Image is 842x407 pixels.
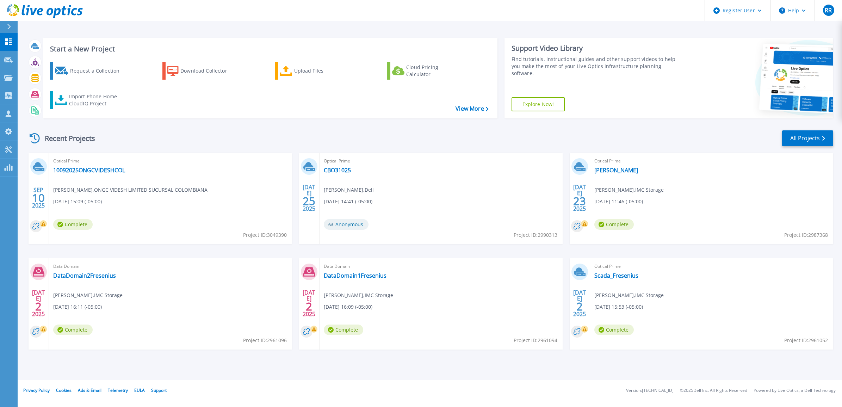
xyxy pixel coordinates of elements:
div: Find tutorials, instructional guides and other support videos to help you make the most of your L... [512,56,681,77]
a: Cloud Pricing Calculator [387,62,466,80]
span: [DATE] 11:46 (-05:00) [594,198,643,205]
span: 10 [32,195,45,201]
div: Request a Collection [70,64,126,78]
span: 25 [303,198,315,204]
span: Project ID: 2987368 [784,231,828,239]
span: Project ID: 2961096 [243,337,287,344]
span: Complete [594,325,634,335]
span: Optical Prime [53,157,288,165]
span: RR [825,7,832,13]
a: Explore Now! [512,97,565,111]
span: 2 [306,303,312,309]
div: Import Phone Home CloudIQ Project [69,93,124,107]
div: [DATE] 2025 [302,290,316,316]
div: Upload Files [294,64,351,78]
span: Project ID: 2961094 [514,337,557,344]
a: [PERSON_NAME] [594,167,638,174]
a: Ads & Email [78,387,101,393]
span: [PERSON_NAME] , IMC Storage [594,186,664,194]
a: Scada_Fresenius [594,272,638,279]
span: Complete [324,325,363,335]
span: Optical Prime [324,157,558,165]
a: Support [151,387,167,393]
span: 23 [573,198,586,204]
span: Optical Prime [594,157,829,165]
span: [DATE] 14:41 (-05:00) [324,198,372,205]
a: Telemetry [108,387,128,393]
span: [PERSON_NAME] , ONGC VIDESH LIMITED SUCURSAL COLOMBIANA [53,186,208,194]
span: Project ID: 2961052 [784,337,828,344]
span: [DATE] 16:11 (-05:00) [53,303,102,311]
a: CBO31025 [324,167,351,174]
span: Complete [53,219,93,230]
div: [DATE] 2025 [32,290,45,316]
span: Optical Prime [594,263,829,270]
div: SEP 2025 [32,185,45,211]
h3: Start a New Project [50,45,488,53]
span: [PERSON_NAME] , IMC Storage [324,291,393,299]
a: 10092025ONGCVIDESHCOL [53,167,125,174]
div: [DATE] 2025 [573,185,586,211]
div: Support Video Library [512,44,681,53]
a: EULA [134,387,145,393]
span: [DATE] 15:09 (-05:00) [53,198,102,205]
a: Upload Files [275,62,353,80]
div: Cloud Pricing Calculator [406,64,463,78]
span: Anonymous [324,219,369,230]
span: Data Domain [53,263,288,270]
span: [PERSON_NAME] , IMC Storage [53,291,123,299]
span: [PERSON_NAME] , IMC Storage [594,291,664,299]
a: Cookies [56,387,72,393]
span: 2 [576,303,583,309]
a: All Projects [782,130,833,146]
a: DataDomain1Fresenius [324,272,386,279]
div: Download Collector [180,64,237,78]
a: DataDomain2Fresenius [53,272,116,279]
span: [PERSON_NAME] , Dell [324,186,374,194]
span: [DATE] 16:09 (-05:00) [324,303,372,311]
div: [DATE] 2025 [573,290,586,316]
li: Powered by Live Optics, a Dell Technology [754,388,836,393]
div: [DATE] 2025 [302,185,316,211]
a: Download Collector [162,62,241,80]
a: Request a Collection [50,62,129,80]
span: Project ID: 2990313 [514,231,557,239]
div: Recent Projects [27,130,105,147]
a: View More [456,105,488,112]
a: Privacy Policy [23,387,50,393]
li: Version: [TECHNICAL_ID] [626,388,674,393]
span: Complete [594,219,634,230]
span: [DATE] 15:53 (-05:00) [594,303,643,311]
span: Project ID: 3049390 [243,231,287,239]
li: © 2025 Dell Inc. All Rights Reserved [680,388,747,393]
span: 2 [35,303,42,309]
span: Data Domain [324,263,558,270]
span: Complete [53,325,93,335]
